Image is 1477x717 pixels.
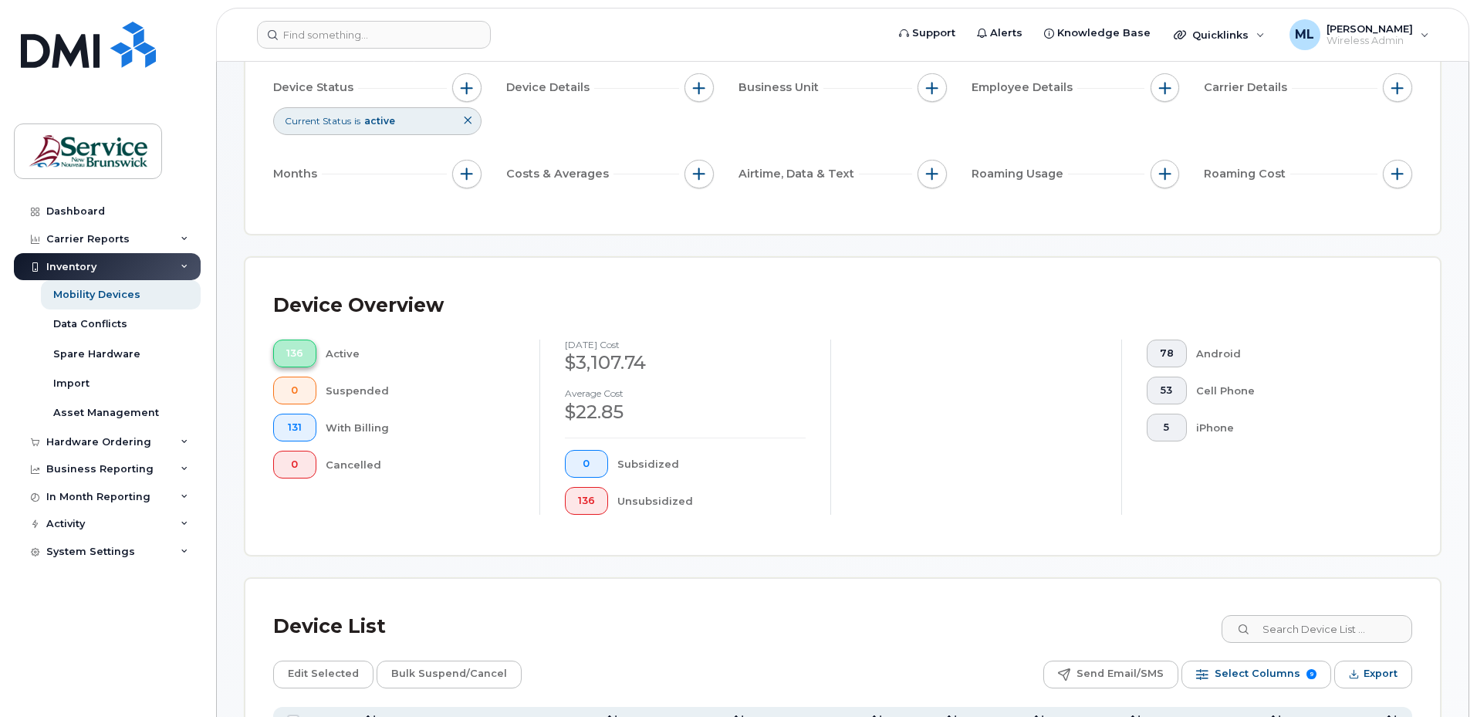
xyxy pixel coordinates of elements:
div: Suspended [326,377,515,404]
button: 53 [1147,377,1187,404]
div: Cancelled [326,451,515,479]
button: 0 [273,451,316,479]
a: Knowledge Base [1033,18,1161,49]
button: Send Email/SMS [1043,661,1178,688]
span: Current Status [285,114,351,127]
span: Carrier Details [1204,79,1292,96]
span: Export [1364,662,1398,685]
button: 136 [565,487,608,515]
div: Device Overview [273,286,444,326]
span: 0 [286,384,303,397]
button: 0 [273,377,316,404]
input: Search Device List ... [1222,615,1412,643]
button: 136 [273,340,316,367]
div: $3,107.74 [565,350,806,376]
button: 0 [565,450,608,478]
div: Subsidized [617,450,806,478]
span: Employee Details [972,79,1077,96]
button: 131 [273,414,316,441]
div: With Billing [326,414,515,441]
span: Quicklinks [1192,29,1249,41]
button: Select Columns 9 [1181,661,1331,688]
button: 5 [1147,414,1187,441]
span: 0 [578,458,595,470]
span: 0 [286,458,303,471]
div: Cell Phone [1196,377,1388,404]
span: Roaming Cost [1204,166,1290,182]
div: Quicklinks [1163,19,1276,50]
div: $22.85 [565,399,806,425]
span: Knowledge Base [1057,25,1151,41]
div: Unsubsidized [617,487,806,515]
button: 78 [1147,340,1187,367]
span: Costs & Averages [506,166,613,182]
button: Export [1334,661,1412,688]
span: Edit Selected [288,662,359,685]
span: 136 [578,495,595,507]
span: is [354,114,360,127]
span: 78 [1160,347,1174,360]
div: Android [1196,340,1388,367]
span: Bulk Suspend/Cancel [391,662,507,685]
span: 53 [1160,384,1174,397]
div: Marc-Andre Laforge [1279,19,1440,50]
div: Active [326,340,515,367]
span: Select Columns [1215,662,1300,685]
button: Bulk Suspend/Cancel [377,661,522,688]
a: Support [888,18,966,49]
span: Airtime, Data & Text [738,166,859,182]
button: Edit Selected [273,661,373,688]
span: Business Unit [738,79,823,96]
span: active [364,115,395,127]
span: Months [273,166,322,182]
span: Support [912,25,955,41]
span: Alerts [990,25,1022,41]
span: Send Email/SMS [1076,662,1164,685]
div: iPhone [1196,414,1388,441]
span: ML [1295,25,1314,44]
span: Wireless Admin [1327,35,1413,47]
h4: [DATE] cost [565,340,806,350]
div: Device List [273,607,386,647]
span: 131 [286,421,303,434]
input: Find something... [257,21,491,49]
span: [PERSON_NAME] [1327,22,1413,35]
span: 9 [1306,669,1316,679]
span: Device Details [506,79,594,96]
a: Alerts [966,18,1033,49]
span: 136 [286,347,303,360]
span: Device Status [273,79,358,96]
span: 5 [1160,421,1174,434]
h4: Average cost [565,388,806,398]
span: Roaming Usage [972,166,1068,182]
